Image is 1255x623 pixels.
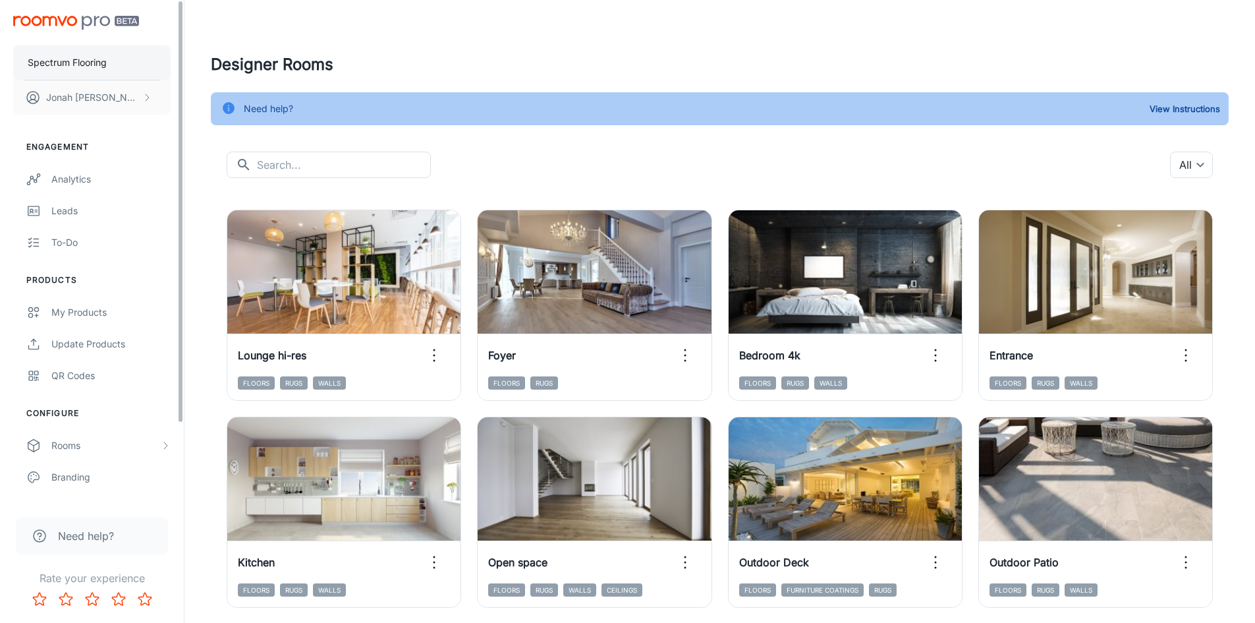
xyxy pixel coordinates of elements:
[26,586,53,612] button: Rate 1 star
[51,502,171,516] div: Texts
[488,376,525,390] span: Floors
[13,80,171,115] button: Jonah [PERSON_NAME]
[51,172,171,187] div: Analytics
[990,554,1059,570] h6: Outdoor Patio
[51,305,171,320] div: My Products
[1146,99,1223,119] button: View Instructions
[51,337,171,351] div: Update Products
[739,376,776,390] span: Floors
[46,90,139,105] p: Jonah [PERSON_NAME]
[79,586,105,612] button: Rate 3 star
[781,376,809,390] span: Rugs
[781,583,864,597] span: Furniture Coatings
[488,583,525,597] span: Floors
[1032,376,1059,390] span: Rugs
[739,554,809,570] h6: Outdoor Deck
[313,583,346,597] span: Walls
[51,470,171,485] div: Branding
[51,369,171,383] div: QR Codes
[814,376,847,390] span: Walls
[530,376,558,390] span: Rugs
[238,554,275,570] h6: Kitchen
[990,376,1026,390] span: Floors
[58,528,114,544] span: Need help?
[238,347,306,363] h6: Lounge hi-res
[11,570,173,586] p: Rate your experience
[1032,583,1059,597] span: Rugs
[51,204,171,218] div: Leads
[739,583,776,597] span: Floors
[53,586,79,612] button: Rate 2 star
[563,583,596,597] span: Walls
[739,347,800,363] h6: Bedroom 4k
[238,376,275,390] span: Floors
[990,583,1026,597] span: Floors
[105,586,132,612] button: Rate 4 star
[13,45,171,80] button: Spectrum Flooring
[1065,376,1098,390] span: Walls
[280,376,308,390] span: Rugs
[488,554,547,570] h6: Open space
[211,53,1229,76] h4: Designer Rooms
[1170,152,1213,178] div: All
[13,16,139,30] img: Roomvo PRO Beta
[313,376,346,390] span: Walls
[132,586,158,612] button: Rate 5 star
[280,583,308,597] span: Rugs
[488,347,516,363] h6: Foyer
[244,96,293,121] div: Need help?
[1065,583,1098,597] span: Walls
[238,583,275,597] span: Floors
[51,438,160,453] div: Rooms
[869,583,897,597] span: Rugs
[51,235,171,250] div: To-do
[990,347,1033,363] h6: Entrance
[28,55,107,70] p: Spectrum Flooring
[257,152,431,178] input: Search...
[601,583,642,597] span: Ceilings
[530,583,558,597] span: Rugs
